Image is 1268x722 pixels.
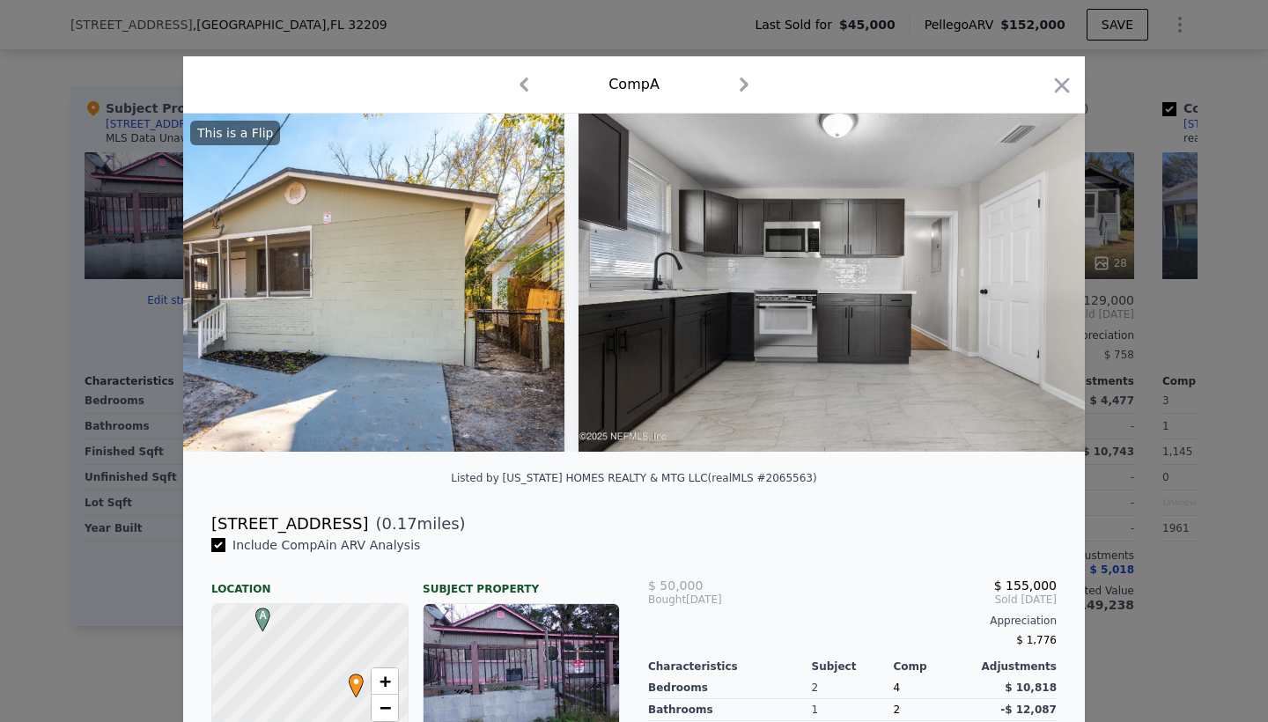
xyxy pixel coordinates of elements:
div: Bedrooms [648,677,812,699]
span: $ 10,818 [1005,681,1057,694]
div: • [344,674,355,684]
span: $ 50,000 [648,578,703,593]
a: Zoom out [372,695,398,721]
span: − [380,696,391,718]
div: [STREET_ADDRESS] [211,512,368,536]
span: ( miles) [368,512,465,536]
div: Listed by [US_STATE] HOMES REALTY & MTG LLC (realMLS #2065563) [451,472,816,484]
div: Comp [893,659,975,674]
span: A [251,608,275,623]
span: 4 [893,681,900,694]
div: 1 [812,699,894,721]
div: Subject [812,659,894,674]
span: $ 1,776 [1016,634,1057,646]
span: -$ 12,087 [1000,704,1057,716]
img: Property Img [579,114,1085,452]
div: Adjustments [975,659,1057,674]
div: Appreciation [648,614,1057,628]
span: Sold [DATE] [785,593,1057,607]
div: 2 [893,699,975,721]
div: Location [211,568,409,596]
span: Include Comp A in ARV Analysis [225,538,427,552]
div: Characteristics [648,659,812,674]
div: This is a Flip [190,121,280,145]
span: • [344,668,368,695]
div: Subject Property [423,568,620,596]
div: A [251,608,262,618]
div: [DATE] [648,593,785,607]
img: Property Img [57,114,564,452]
span: 0.17 [382,514,417,533]
a: Zoom in [372,668,398,695]
div: Bathrooms [648,699,812,721]
span: $ 155,000 [994,578,1057,593]
span: + [380,670,391,692]
div: Comp A [608,74,660,95]
div: 2 [812,677,894,699]
span: Bought [648,593,686,607]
